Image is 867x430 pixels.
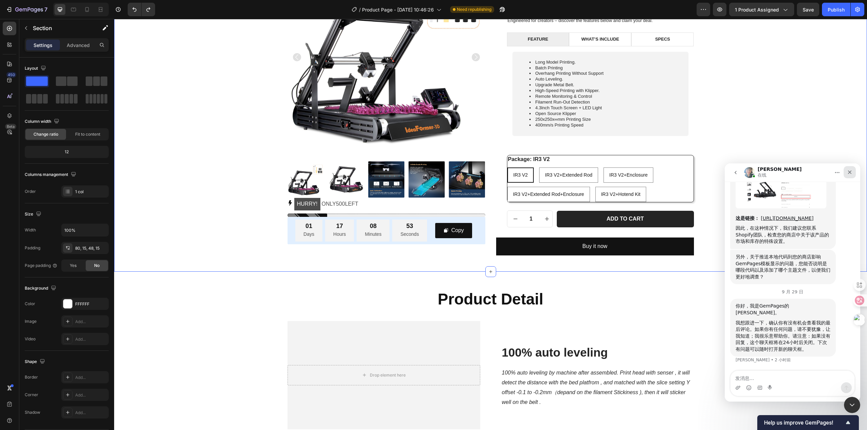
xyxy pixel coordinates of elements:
[415,86,571,92] li: 4.3lnch Touch Screen + LED Light
[25,210,43,219] div: Size
[75,319,107,325] div: Add...
[25,188,36,195] div: Order
[11,90,106,117] div: 另外，关于推送本地代码到您的商店影响GemPages模板显示的问题，您能否说明是哪段代码以及添加了哪个主题文件，以便我们更好地调查？
[11,52,35,58] b: 这是链接：
[414,18,434,23] p: FEATURE
[75,301,107,307] div: FFFFFF
[43,222,48,227] button: Start recording
[94,263,100,269] span: No
[11,195,66,199] div: [PERSON_NAME] • 2 小时前
[128,3,155,16] div: Undo/Redo
[25,227,36,233] div: Width
[75,410,107,416] div: Add...
[468,223,493,232] div: Buy it now
[415,81,571,86] li: Filament Run-Out Detection
[34,131,58,137] span: Change ratio
[822,3,850,16] button: Publish
[415,69,571,75] li: High-Speed Printing with Klipper.
[251,211,267,220] p: Minutes
[11,156,106,189] div: 我想跟进一下，确认你有没有机会查看我的最后评论。如果你有任何问题，请不要犹豫，让我知道；我很乐意帮助你。请注意：如果没有回复，这个聊天框将在24小时后关闭。下次有问题可以随时打开新的聊天框。
[173,302,366,410] div: Background Image
[5,86,130,126] div: Annie说…
[25,301,35,307] div: Color
[25,374,38,380] div: Border
[828,6,845,13] div: Publish
[44,5,47,14] p: 7
[467,18,505,23] p: WHAT’S INCLUDE
[70,263,77,269] span: Yes
[67,42,90,49] p: Advanced
[764,420,844,426] span: Help us improve GemPages!
[173,302,366,410] video: Video
[5,135,130,208] div: Annie说…
[25,64,47,73] div: Layout
[6,207,130,219] textarea: 发消息...
[25,263,58,269] div: Page padding
[321,204,358,219] button: Copy
[399,153,414,159] span: IR3 V2
[114,19,867,430] iframe: Design area
[764,418,852,427] button: Show survey - Help us improve GemPages!
[286,211,304,220] p: Seconds
[11,139,106,153] div: 你好，我是GemPages的[PERSON_NAME]。
[415,104,571,109] li: 400mm/s Printing Speed
[75,336,107,342] div: Add...
[487,173,526,178] span: IR3 V2+Hotend Kit
[222,182,231,188] span: 500
[492,197,530,204] div: Add to cart
[5,126,130,135] div: 9 月 29 日
[33,24,88,32] p: Section
[425,192,441,208] button: increment
[415,98,571,104] li: 250x250x∞mm Printing Size
[844,397,860,413] iframe: Intercom live chat
[337,207,350,217] div: Copy
[62,224,108,236] input: Auto
[32,222,38,227] button: GIF 选取器
[735,6,779,13] span: 1 product assigned
[409,192,425,208] input: quantity
[180,179,206,191] mark: HURRY!
[75,392,107,398] div: Add...
[415,58,571,63] li: Auto Leveling.
[25,392,38,398] div: Corner
[34,42,52,49] p: Settings
[25,117,61,126] div: Column width
[725,163,860,402] iframe: Intercom live chat
[21,222,27,227] button: 表情符号选取器
[25,284,58,293] div: Background
[393,136,437,145] legend: Package: IR3 V2
[25,170,78,179] div: Columns management
[415,75,571,81] li: Remote Monitoring & Control
[75,375,107,381] div: Add...
[25,245,40,251] div: Padding
[359,6,361,13] span: /
[541,18,556,23] p: SPECS
[10,222,16,227] button: 上传附件
[358,34,366,42] button: Carousel Next Arrow
[388,327,494,340] span: 100% auto leveling
[25,357,46,366] div: Shape
[415,63,571,69] li: Upgrade Metal Belt.
[388,351,576,386] span: 100% auto leveling by machine after assembled. Print head with senser , it will detect the distan...
[415,52,571,58] li: Overhang Printing Without Support
[26,147,107,157] div: 12
[382,219,580,236] button: Buy it now
[180,179,244,192] p: ONLY LEFT
[286,203,304,211] div: 53
[797,3,819,16] button: Save
[415,46,571,52] li: Batch Printing
[116,219,127,230] button: 发送消息…
[189,203,200,211] div: 01
[324,271,429,289] strong: Product Detail
[729,3,794,16] button: 1 product assigned
[5,135,111,193] div: 你好，我是GemPages的[PERSON_NAME]。我想跟进一下，确认你有没有机会查看我的最后评论。如果你有任何问题，请不要犹豫，让我知道；我很乐意帮助你。请注意：如果没有回复，这个聊天框将...
[399,173,470,178] span: IR3 V2+Extended Rod+Enclosure
[3,3,50,16] button: 7
[11,62,106,82] div: 因此，在这种情况下，我们建议您联系Shopify团队，检查您的商店中关于该产品的市场和库存的特殊设置。
[75,245,107,251] div: 80, 15, 48, 15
